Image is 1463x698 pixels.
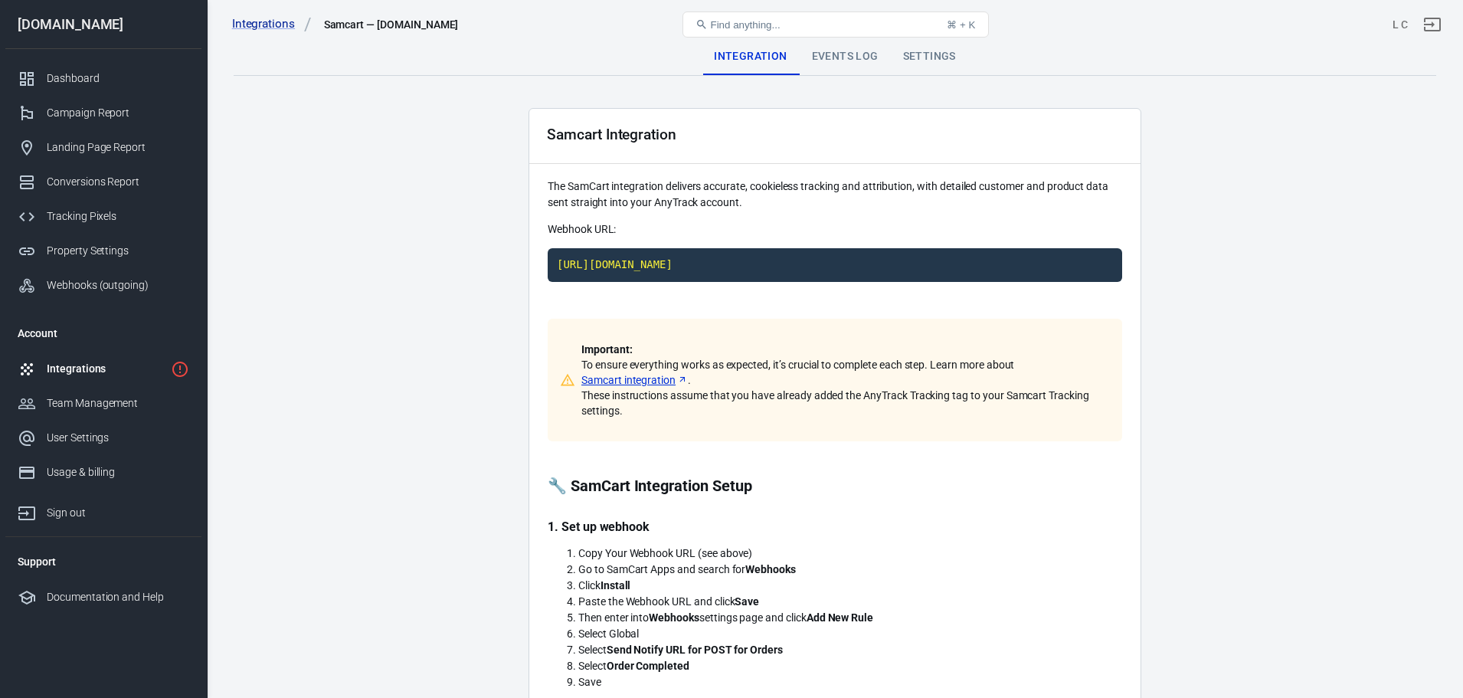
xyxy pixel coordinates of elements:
strong: Webhooks [745,563,796,575]
div: Campaign Report [47,105,189,121]
div: Conversions Report [47,174,189,190]
div: Account id: D4JKF8u7 [1393,17,1408,33]
div: Team Management [47,395,189,411]
strong: Important: [581,343,633,356]
a: Webhooks (outgoing) [5,268,201,303]
a: Integrations [232,16,312,32]
p: Webhook URL: [548,221,1122,238]
div: User Settings [47,430,189,446]
li: Select [578,642,1122,658]
div: Samcart Integration [547,126,676,143]
a: Campaign Report [5,96,201,130]
li: Select [578,658,1122,674]
a: Team Management [5,386,201,421]
p: To ensure everything works as expected, it’s crucial to complete each step. Learn more about . Th... [581,342,1104,418]
div: Sign out [47,505,189,521]
div: Usage & billing [47,464,189,480]
p: 1. Set up webhook [548,519,1122,535]
li: Select Global [578,626,1122,642]
a: Samcart integration [581,372,688,388]
li: Go to SamCart Apps and search for [578,562,1122,578]
strong: Save [735,595,759,608]
div: [DOMAIN_NAME] [5,18,201,31]
a: Sign out [5,490,201,530]
div: Property Settings [47,243,189,259]
div: Events Log [800,38,891,75]
div: ⌘ + K [947,19,975,31]
strong: Webhooks [649,611,699,624]
div: Landing Page Report [47,139,189,156]
svg: 1 networks not verified yet [171,360,189,378]
a: User Settings [5,421,201,455]
li: Copy Your Webhook URL (see above) [578,546,1122,562]
a: Usage & billing [5,455,201,490]
strong: Install [601,579,631,591]
a: Dashboard [5,61,201,96]
strong: Add New Rule [807,611,873,624]
div: Documentation and Help [47,589,189,605]
div: Integrations [47,361,165,377]
a: Tracking Pixels [5,199,201,234]
p: 🔧 SamCart Integration Setup [548,478,1122,494]
div: Dashboard [47,70,189,87]
div: Webhooks (outgoing) [47,277,189,293]
div: Settings [891,38,968,75]
a: Property Settings [5,234,201,268]
li: Account [5,315,201,352]
li: Support [5,543,201,580]
button: Find anything...⌘ + K [682,11,989,38]
span: Find anything... [711,19,781,31]
div: Samcart — treasurie.com [324,17,459,32]
div: Integration [702,38,799,75]
a: Integrations [5,352,201,386]
a: Landing Page Report [5,130,201,165]
code: Click to copy [548,248,1122,282]
strong: Send Notify URL for POST for Orders [607,644,783,656]
a: Sign out [1414,6,1451,43]
div: Tracking Pixels [47,208,189,224]
li: Paste the Webhook URL and click [578,594,1122,610]
p: The SamCart integration delivers accurate, cookieless tracking and attribution, with detailed cus... [548,179,1122,211]
li: Click [578,578,1122,594]
a: Conversions Report [5,165,201,199]
li: Then enter into settings page and click [578,610,1122,626]
strong: Order Completed [607,660,689,672]
li: Save [578,674,1122,690]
